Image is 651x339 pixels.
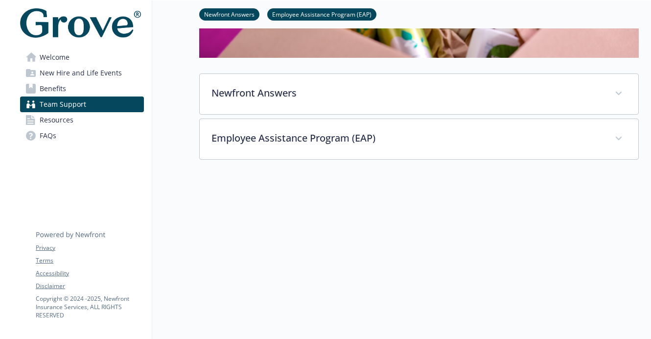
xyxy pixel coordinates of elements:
p: Employee Assistance Program (EAP) [211,131,603,145]
p: Copyright © 2024 - 2025 , Newfront Insurance Services, ALL RIGHTS RESERVED [36,294,143,319]
a: Newfront Answers [199,9,259,19]
a: Disclaimer [36,282,143,291]
a: Terms [36,256,143,265]
a: Privacy [36,243,143,252]
span: Welcome [40,49,70,65]
span: Benefits [40,81,66,97]
span: New Hire and Life Events [40,65,122,81]
p: Newfront Answers [211,86,603,100]
a: New Hire and Life Events [20,65,144,81]
a: Employee Assistance Program (EAP) [267,9,376,19]
a: FAQs [20,128,144,144]
span: Resources [40,112,73,128]
a: Team Support [20,97,144,112]
span: FAQs [40,128,56,144]
div: Employee Assistance Program (EAP) [200,119,638,159]
div: Newfront Answers [200,74,638,114]
a: Benefits [20,81,144,97]
a: Welcome [20,49,144,65]
span: Team Support [40,97,86,112]
a: Accessibility [36,269,143,278]
a: Resources [20,112,144,128]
